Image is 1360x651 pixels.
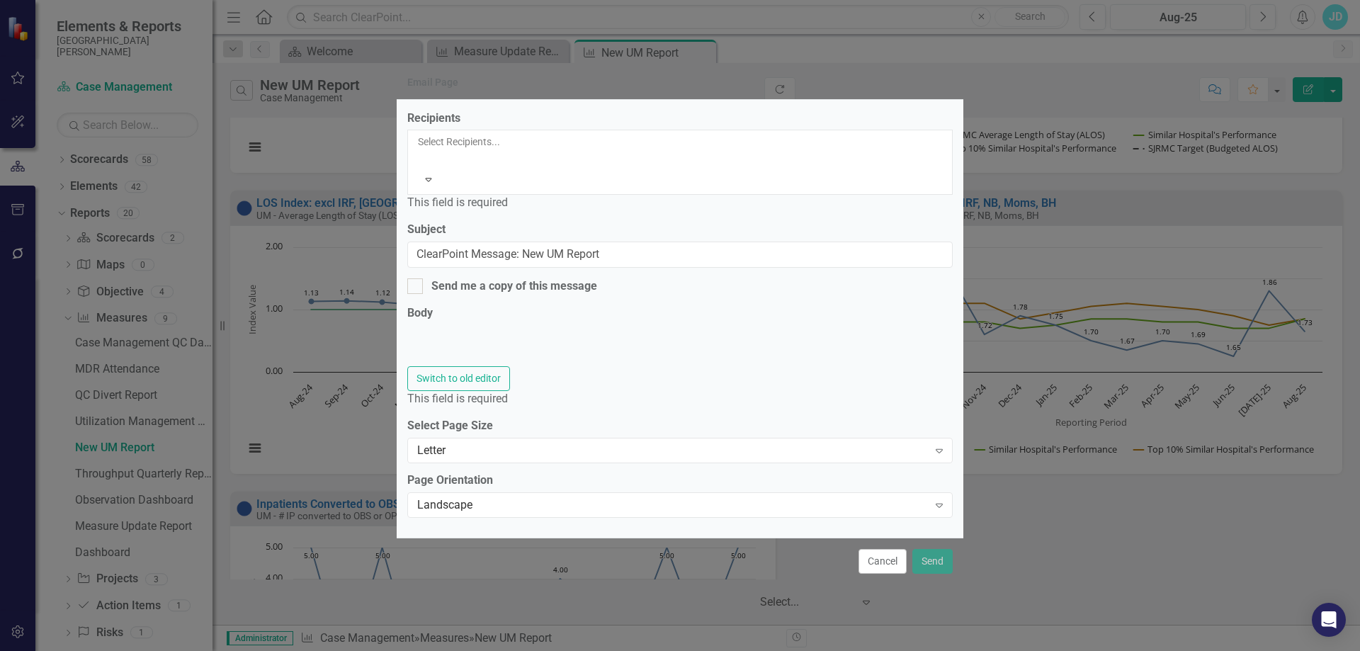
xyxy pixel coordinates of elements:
div: Select Recipients... [418,135,942,149]
div: Letter [417,443,928,459]
div: This field is required [407,195,953,211]
div: Email Page [407,77,458,88]
div: Landscape [417,497,928,513]
label: Recipients [407,111,460,127]
label: Subject [407,222,953,238]
button: Cancel [858,549,907,574]
label: Select Page Size [407,418,953,434]
div: Open Intercom Messenger [1312,603,1346,637]
button: Switch to old editor [407,366,510,391]
label: Page Orientation [407,472,953,489]
label: Body [407,305,433,322]
div: This field is required [407,391,953,407]
button: Send [912,549,953,574]
div: Send me a copy of this message [431,278,597,295]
